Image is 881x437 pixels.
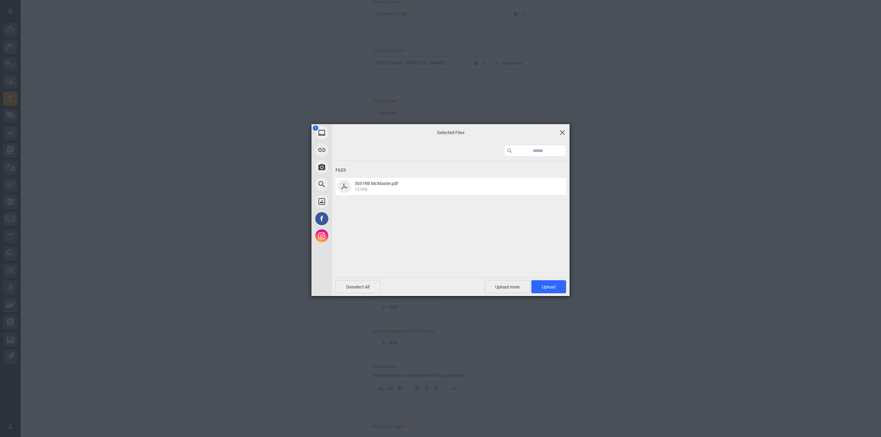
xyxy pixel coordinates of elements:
div: My Device [311,124,394,141]
span: 121KB [355,187,367,192]
div: Link (URL) [311,141,394,159]
span: 3051RB McMaster.pdf [355,181,398,186]
span: Upload [542,284,555,289]
span: Upload [531,280,566,293]
div: Instagram [311,227,394,244]
div: Facebook [311,210,394,227]
span: 1 [313,125,318,131]
div: Unsplash [311,193,394,210]
span: Deselect All [336,280,380,293]
span: Click here or hit ESC to close picker [559,129,566,136]
div: Take Photo [311,159,394,176]
span: Selected Files [382,129,520,135]
span: Upload more [485,280,530,293]
div: Web Search [311,176,394,193]
div: Files [336,164,566,177]
span: 3051RB McMaster.pdf [353,181,557,192]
